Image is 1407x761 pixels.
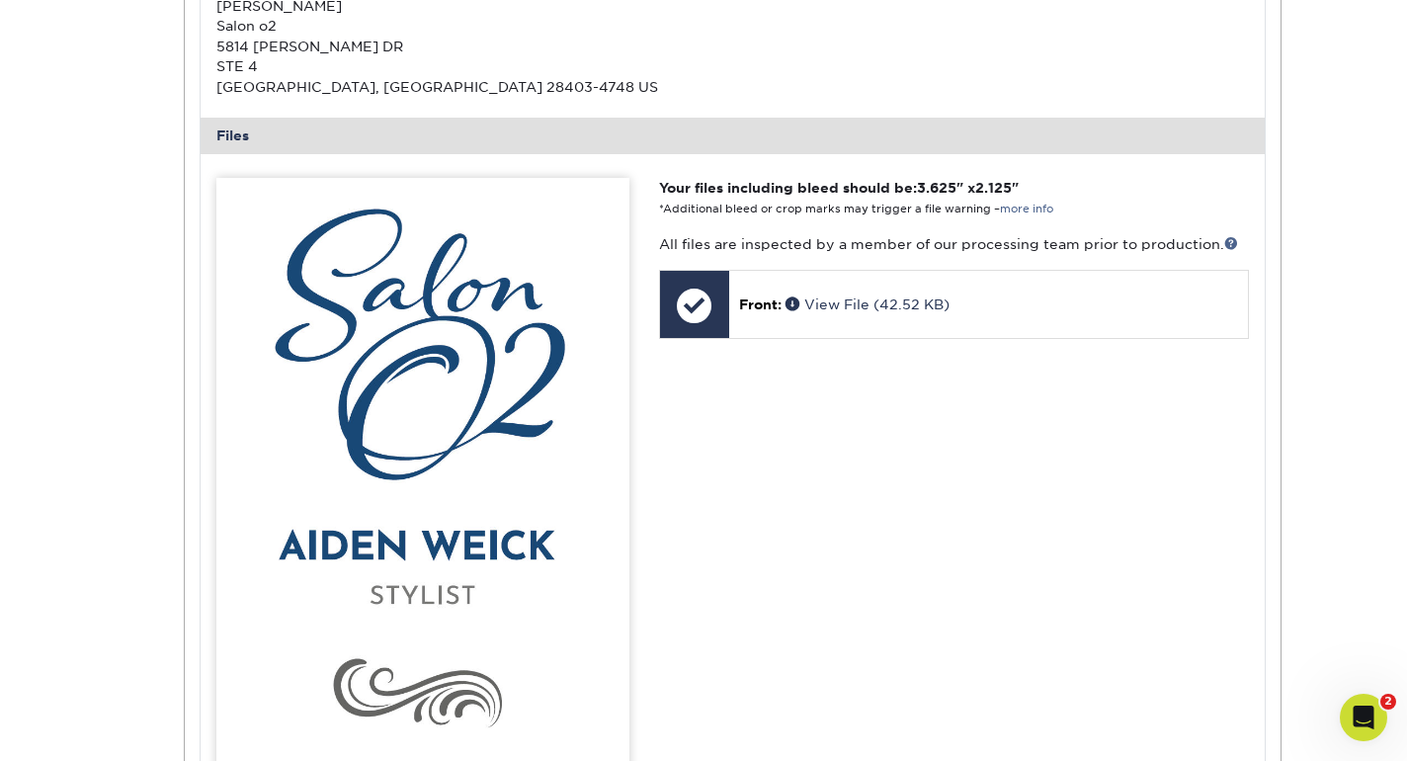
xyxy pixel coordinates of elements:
[739,296,782,312] span: Front:
[786,296,950,312] a: View File (42.52 KB)
[1380,694,1396,710] span: 2
[659,203,1053,215] small: *Additional bleed or crop marks may trigger a file warning –
[201,118,1266,153] div: Files
[1340,694,1387,741] iframe: Intercom live chat
[917,180,956,196] span: 3.625
[975,180,1012,196] span: 2.125
[1000,203,1053,215] a: more info
[5,701,168,754] iframe: Google Customer Reviews
[659,180,1019,196] strong: Your files including bleed should be: " x "
[659,234,1249,254] p: All files are inspected by a member of our processing team prior to production.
